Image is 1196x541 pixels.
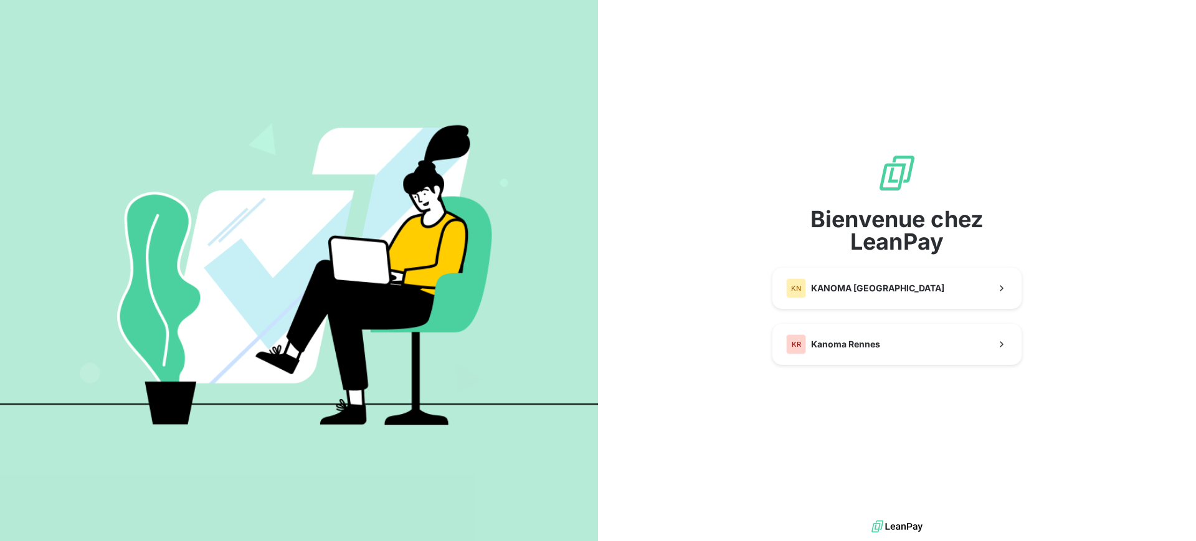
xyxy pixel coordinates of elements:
div: KN [786,278,806,298]
img: logo sigle [877,153,917,193]
span: Bienvenue chez LeanPay [772,208,1022,253]
button: KRKanoma Rennes [772,324,1022,365]
span: KANOMA [GEOGRAPHIC_DATA] [811,282,944,294]
img: logo [871,517,923,536]
span: Kanoma Rennes [811,338,880,350]
div: KR [786,334,806,354]
button: KNKANOMA [GEOGRAPHIC_DATA] [772,268,1022,309]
